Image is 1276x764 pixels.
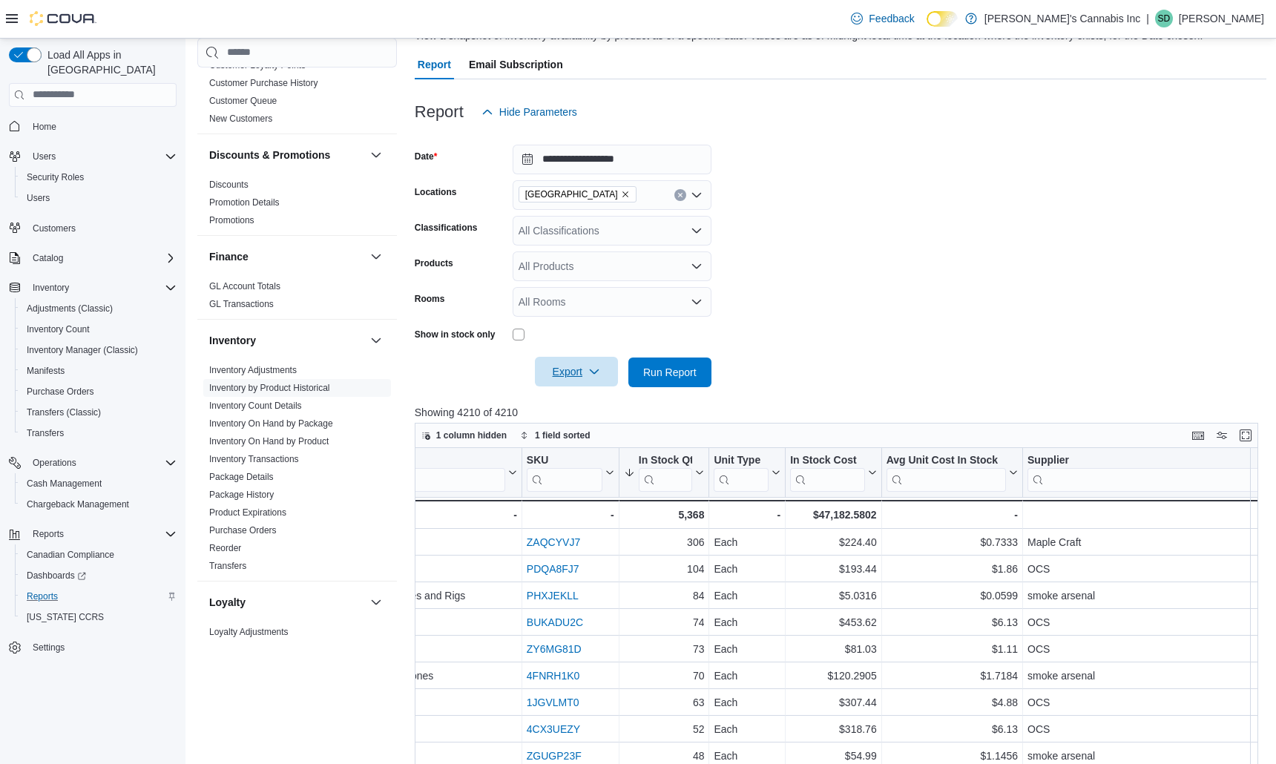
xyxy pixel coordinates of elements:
label: Show in stock only [415,329,496,340]
span: Settings [33,642,65,653]
div: $6.13 [886,720,1017,738]
span: SD [1158,10,1171,27]
button: Catalog [3,248,182,269]
span: Transfers (Classic) [21,404,177,421]
button: Customers [3,217,182,239]
div: Avg Unit Cost In Stock [886,453,1005,467]
a: Package History [209,489,274,499]
a: Purchase Orders [209,524,277,535]
a: Promotions [209,214,254,225]
a: Canadian Compliance [21,546,120,564]
div: SKU [527,453,602,467]
span: Purchase Orders [209,524,277,536]
div: Inventory [197,360,397,580]
div: Pre-Roll [312,720,516,738]
button: Hide Parameters [476,97,583,127]
span: Manifests [21,362,177,380]
button: Avg Unit Cost In Stock [886,453,1017,491]
span: Hide Parameters [499,105,577,119]
span: Product Expirations [209,506,286,518]
div: 70 [624,667,705,685]
button: Loyalty [209,594,364,609]
span: Package Details [209,470,274,482]
a: Chargeback Management [21,495,135,513]
span: Discounts [209,178,249,190]
div: Loyalty [197,622,397,664]
span: Users [27,148,177,165]
button: Keyboard shortcuts [1189,427,1207,444]
span: Home [27,117,177,136]
button: Classification [312,453,516,491]
div: In Stock Qty [639,453,693,467]
button: Reports [3,524,182,544]
span: 1 field sorted [535,429,591,441]
span: Home [33,121,56,133]
span: Chargeback Management [27,498,129,510]
button: Inventory [3,277,182,298]
span: Security Roles [27,171,84,183]
button: Purchase Orders [15,381,182,402]
div: In Stock Cost [790,453,864,467]
a: Inventory Count Details [209,400,302,410]
div: 74 [624,613,705,631]
button: Display options [1213,427,1231,444]
div: 84 [624,587,705,605]
a: Transfers (Classic) [21,404,107,421]
a: 4FNRH1K0 [527,670,580,682]
h3: Report [415,103,464,121]
div: $4.88 [886,694,1017,711]
h3: Discounts & Promotions [209,147,330,162]
a: Transfers [209,560,246,570]
span: Promotion Details [209,196,280,208]
button: Users [3,146,182,167]
div: Each [714,613,780,631]
div: $120.2905 [790,667,876,685]
div: 5,368 [624,506,705,524]
div: $81.03 [790,640,876,658]
span: Inventory Count [27,323,90,335]
a: Reorder [209,542,241,553]
div: $1.7184 [886,667,1017,685]
a: Transfers [21,424,70,442]
a: Dashboards [15,565,182,586]
div: $6.13 [886,613,1017,631]
button: Open list of options [691,189,703,201]
div: SKU URL [527,453,602,491]
button: Operations [3,452,182,473]
button: In Stock Cost [790,453,876,491]
button: Reports [15,586,182,607]
span: Operations [33,457,76,469]
div: Unit Type [714,453,769,491]
a: Inventory Adjustments [209,364,297,375]
a: Inventory On Hand by Product [209,435,329,446]
button: Manifests [15,360,182,381]
button: Inventory [209,332,364,347]
div: $307.44 [790,694,876,711]
div: 63 [624,694,705,711]
span: Chargeback Management [21,495,177,513]
span: Reports [33,528,64,540]
span: Run Report [643,365,697,380]
button: Home [3,116,182,137]
span: Kingston [519,186,637,202]
a: Inventory On Hand by Package [209,418,333,428]
span: Package History [209,488,274,500]
span: Purchase Orders [21,383,177,401]
button: Catalog [27,249,69,267]
span: Users [27,192,50,204]
a: Promotion Details [209,197,280,207]
span: Reports [27,525,177,543]
span: Inventory Count Details [209,399,302,411]
input: Dark Mode [927,11,958,27]
a: GL Account Totals [209,280,280,291]
button: Inventory Manager (Classic) [15,340,182,360]
h3: Inventory [209,332,256,347]
span: Dashboards [27,570,86,582]
span: Security Roles [21,168,177,186]
a: PHXJEKLL [527,590,579,602]
div: Bongs and Water Pipes and Rigs [312,587,516,605]
div: Each [714,560,780,578]
a: Home [27,118,62,136]
span: Customers [33,223,76,234]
